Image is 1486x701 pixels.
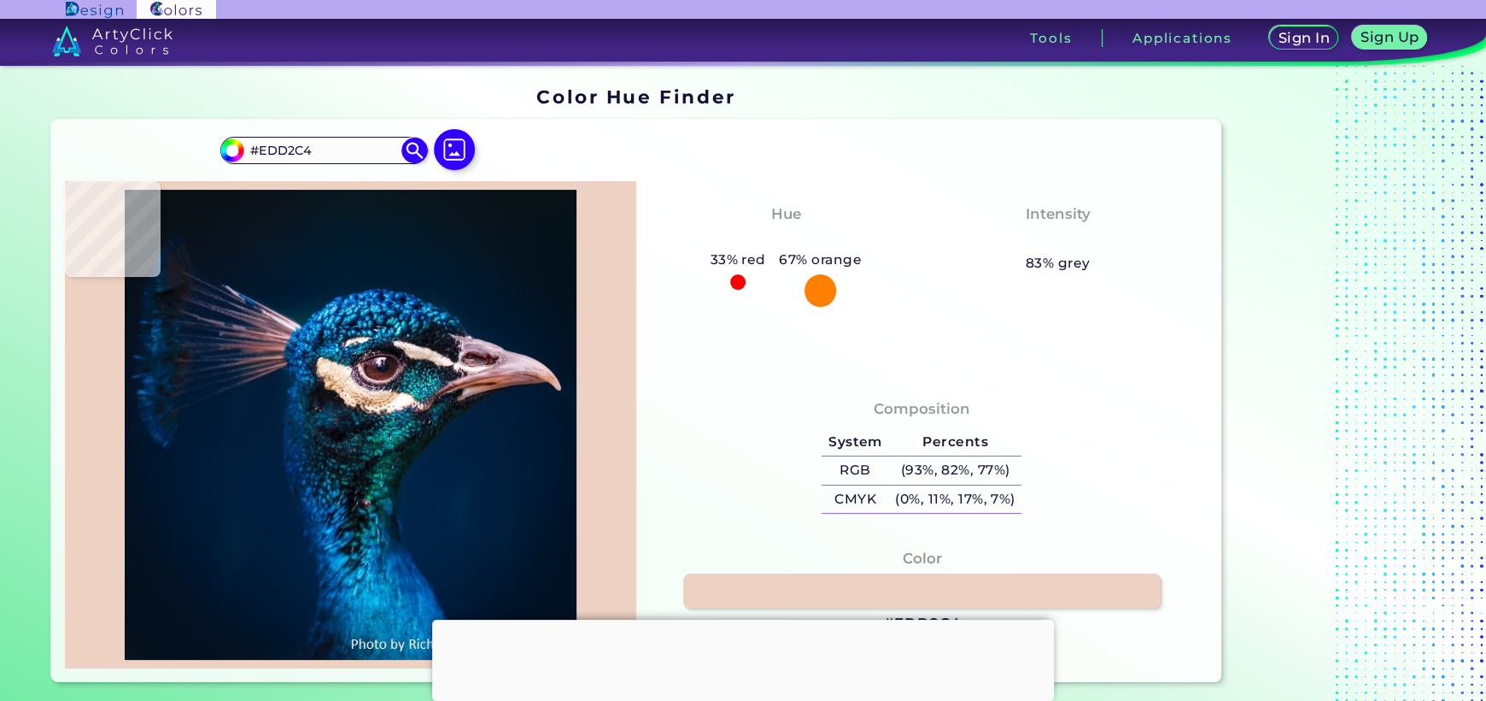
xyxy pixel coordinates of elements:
iframe: Advertisement [432,620,1054,697]
h3: Applications [1132,32,1232,44]
img: img_pavlin.jpg [73,190,628,660]
h5: 83% grey [1026,252,1091,274]
a: Sign In [1272,27,1336,49]
h5: Sign Up [1363,31,1416,44]
h4: Color [902,546,941,571]
h3: Reddish Orange [713,229,858,250]
h5: System [822,428,888,457]
h5: (0%, 11%, 17%, 7%) [889,486,1022,514]
h5: (93%, 82%, 77%) [889,457,1022,485]
img: ArtyClick Design logo [66,2,123,18]
h5: Sign In [1280,32,1326,44]
img: logo_artyclick_colors_white.svg [52,26,173,56]
h5: 67% orange [772,249,868,271]
img: icon picture [434,129,475,170]
h3: Pale [1033,229,1082,250]
h5: 33% red [704,249,773,271]
h1: Color Hue Finder [536,84,735,109]
h4: Composition [874,397,970,421]
h5: CMYK [822,486,888,514]
h5: RGB [822,457,888,485]
input: type color.. [244,138,403,162]
h3: #EDD2C4 [883,614,960,634]
iframe: Advertisement [1228,80,1442,689]
h5: Percents [889,428,1022,457]
h4: Intensity [1026,202,1091,227]
h3: Tools [1030,32,1072,44]
h4: Hue [771,202,801,227]
a: Sign Up [1356,27,1424,49]
img: icon search [401,138,427,163]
